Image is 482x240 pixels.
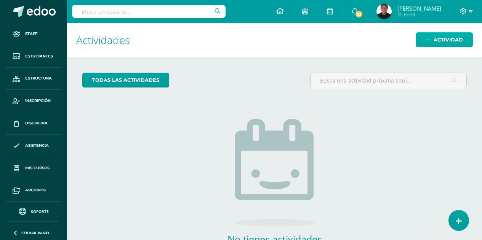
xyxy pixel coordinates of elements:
[235,119,315,226] img: no_activities.png
[76,23,473,57] h1: Actividades
[6,90,61,112] a: Inscripción
[72,5,226,18] input: Busca un usuario...
[397,5,441,12] span: [PERSON_NAME]
[25,98,51,104] span: Inscripción
[6,112,61,135] a: Disciplina
[82,73,169,87] a: todas las Actividades
[25,143,49,149] span: Asistencia
[6,68,61,90] a: Estructura
[25,120,48,126] span: Disciplina
[25,165,50,171] span: Mis cursos
[25,53,53,59] span: Estudiantes
[376,4,392,19] img: dfb2445352bbaa30de7fa1c39f03f7f6.png
[416,32,473,47] a: Actividad
[25,75,52,81] span: Estructura
[434,33,463,47] span: Actividad
[6,135,61,157] a: Asistencia
[397,11,441,18] span: Mi Perfil
[21,230,50,235] span: Cerrar panel
[25,187,46,193] span: Archivos
[355,10,363,18] span: 63
[31,209,49,214] span: Soporte
[25,31,37,37] span: Staff
[6,23,61,45] a: Staff
[6,157,61,180] a: Mis cursos
[311,73,466,88] input: Busca una actividad próxima aquí...
[9,206,58,216] a: Soporte
[6,179,61,202] a: Archivos
[6,45,61,68] a: Estudiantes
